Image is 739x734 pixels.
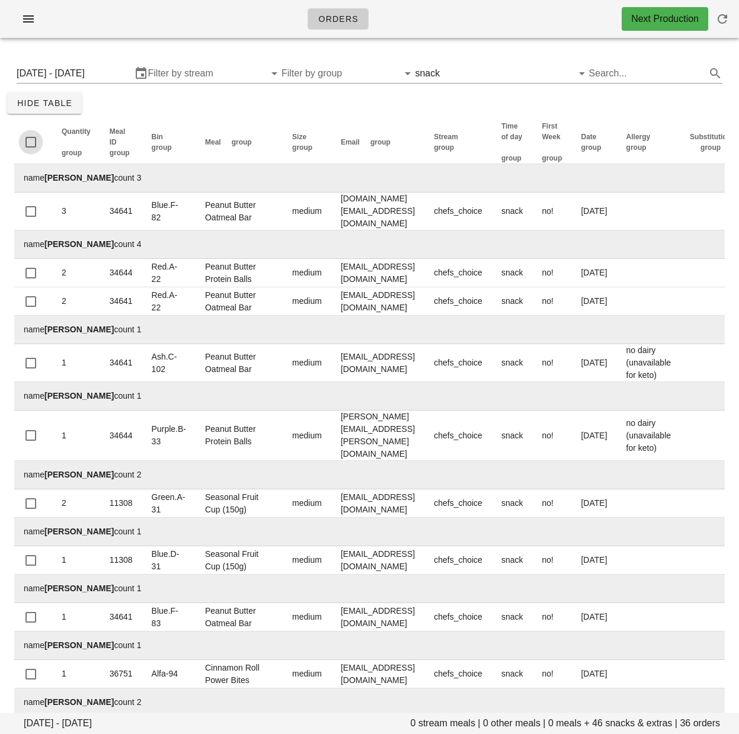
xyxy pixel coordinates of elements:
[617,411,681,461] td: no dairy (unavailable for keto)
[62,268,66,277] span: 2
[331,603,424,632] td: [EMAIL_ADDRESS][DOMAIN_NAME]
[196,121,283,164] th: Meal: Not sorted. Activate to sort ascending.
[424,259,492,287] td: chefs_choice
[196,193,283,230] td: Peanut Butter Oatmeal Bar
[532,287,571,316] td: no!
[424,489,492,518] td: chefs_choice
[492,546,533,575] td: snack
[62,127,91,136] span: Quantity
[100,259,142,287] td: 34644
[142,121,196,164] th: Bin: Not sorted. Activate to sort ascending.
[142,546,196,575] td: Blue.D-31
[62,296,66,306] span: 2
[501,154,522,162] span: group
[283,193,331,230] td: medium
[571,344,616,382] td: [DATE]
[542,154,562,162] span: group
[571,259,616,287] td: [DATE]
[196,344,283,382] td: Peanut Butter Oatmeal Bar
[100,603,142,632] td: 34641
[62,358,66,367] span: 1
[152,143,172,152] span: group
[331,121,424,164] th: Email: Not sorted. Activate to sort ascending.
[281,64,415,83] div: Filter by group
[341,138,360,146] span: Email
[292,143,312,152] span: group
[571,287,616,316] td: [DATE]
[283,489,331,518] td: medium
[532,603,571,632] td: no!
[424,660,492,688] td: chefs_choice
[424,121,492,164] th: Stream: Not sorted. Activate to sort ascending.
[331,259,424,287] td: [EMAIL_ADDRESS][DOMAIN_NAME]
[44,173,114,182] strong: [PERSON_NAME]
[690,133,731,141] span: Substitution
[434,143,454,152] span: group
[318,14,359,24] span: Orders
[196,489,283,518] td: Seasonal Fruit Cup (150g)
[62,498,66,508] span: 2
[415,68,440,79] div: snack
[44,584,114,593] strong: [PERSON_NAME]
[581,133,596,141] span: Date
[424,603,492,632] td: chefs_choice
[283,121,331,164] th: Size: Not sorted. Activate to sort ascending.
[100,344,142,382] td: 34641
[100,546,142,575] td: 11308
[62,431,66,440] span: 1
[283,287,331,316] td: medium
[44,470,114,479] strong: [PERSON_NAME]
[283,603,331,632] td: medium
[424,287,492,316] td: chefs_choice
[492,259,533,287] td: snack
[331,660,424,688] td: [EMAIL_ADDRESS][DOMAIN_NAME]
[617,344,681,382] td: no dairy (unavailable for keto)
[700,143,721,152] span: group
[62,555,66,565] span: 1
[44,640,114,650] strong: [PERSON_NAME]
[532,344,571,382] td: no!
[196,660,283,688] td: Cinnamon Roll Power Bites
[571,660,616,688] td: [DATE]
[581,143,601,152] span: group
[292,133,306,141] span: Size
[492,660,533,688] td: snack
[100,660,142,688] td: 36751
[532,411,571,461] td: no!
[331,344,424,382] td: [EMAIL_ADDRESS][DOMAIN_NAME]
[44,239,114,249] strong: [PERSON_NAME]
[331,193,424,230] td: [DOMAIN_NAME][EMAIL_ADDRESS][DOMAIN_NAME]
[308,8,369,30] a: Orders
[142,411,196,461] td: Purple.B-33
[542,122,560,141] span: First Week
[424,411,492,461] td: chefs_choice
[571,411,616,461] td: [DATE]
[142,660,196,688] td: Alfa-94
[196,259,283,287] td: Peanut Butter Protein Balls
[44,527,114,536] strong: [PERSON_NAME]
[62,149,82,157] span: group
[571,489,616,518] td: [DATE]
[626,133,651,141] span: Allergy
[492,489,533,518] td: snack
[492,287,533,316] td: snack
[532,489,571,518] td: no!
[492,344,533,382] td: snack
[571,121,616,164] th: Date: Not sorted. Activate to sort ascending.
[370,138,391,146] span: group
[492,411,533,461] td: snack
[532,546,571,575] td: no!
[532,660,571,688] td: no!
[492,603,533,632] td: snack
[532,259,571,287] td: no!
[196,287,283,316] td: Peanut Butter Oatmeal Bar
[44,697,114,707] strong: [PERSON_NAME]
[331,489,424,518] td: [EMAIL_ADDRESS][DOMAIN_NAME]
[331,546,424,575] td: [EMAIL_ADDRESS][DOMAIN_NAME]
[571,546,616,575] td: [DATE]
[196,546,283,575] td: Seasonal Fruit Cup (150g)
[196,411,283,461] td: Peanut Butter Protein Balls
[434,133,458,141] span: Stream
[424,546,492,575] td: chefs_choice
[283,259,331,287] td: medium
